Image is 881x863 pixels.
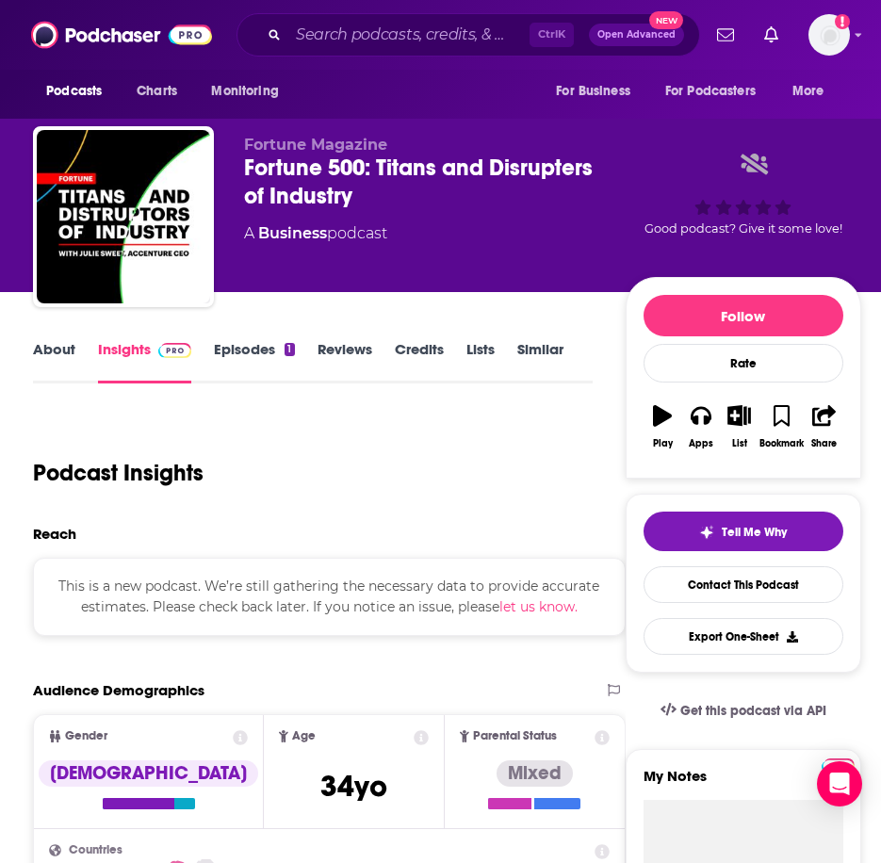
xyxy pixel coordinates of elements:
[124,73,188,109] a: Charts
[258,224,327,242] a: Business
[69,844,122,856] span: Countries
[530,23,574,47] span: Ctrl K
[589,24,684,46] button: Open AdvancedNew
[65,730,107,742] span: Gender
[644,344,843,383] div: Rate
[653,438,673,449] div: Play
[644,566,843,603] a: Contact This Podcast
[211,78,278,105] span: Monitoring
[808,14,850,56] span: Logged in as WE_Broadcast1
[198,73,302,109] button: open menu
[817,761,862,806] div: Open Intercom Messenger
[31,17,212,53] img: Podchaser - Follow, Share and Rate Podcasts
[556,78,630,105] span: For Business
[808,14,850,56] img: User Profile
[644,393,682,461] button: Play
[244,136,387,154] span: Fortune Magazine
[649,11,683,29] span: New
[644,618,843,655] button: Export One-Sheet
[58,578,599,615] span: This is a new podcast. We’re still gathering the necessary data to provide accurate estimates. Pl...
[710,19,742,51] a: Show notifications dropdown
[699,525,714,540] img: tell me why sparkle
[46,78,102,105] span: Podcasts
[33,73,126,109] button: open menu
[681,393,720,461] button: Apps
[33,340,75,383] a: About
[665,78,756,105] span: For Podcasters
[237,13,700,57] div: Search podcasts, credits, & more...
[805,393,843,461] button: Share
[318,340,372,383] a: Reviews
[395,340,444,383] a: Credits
[722,525,787,540] span: Tell Me Why
[466,340,495,383] a: Lists
[33,459,204,487] h1: Podcast Insights
[244,222,387,245] div: A podcast
[720,393,759,461] button: List
[320,768,387,805] span: 34 yo
[473,730,557,742] span: Parental Status
[757,19,786,51] a: Show notifications dropdown
[759,438,804,449] div: Bookmark
[626,136,861,252] div: Good podcast? Give it some love!
[835,14,850,29] svg: Add a profile image
[288,20,530,50] input: Search podcasts, credits, & more...
[497,760,573,787] div: Mixed
[811,438,837,449] div: Share
[543,73,654,109] button: open menu
[214,340,294,383] a: Episodes1
[644,512,843,551] button: tell me why sparkleTell Me Why
[517,340,563,383] a: Similar
[645,688,841,734] a: Get this podcast via API
[644,221,842,236] span: Good podcast? Give it some love!
[808,14,850,56] button: Show profile menu
[680,703,826,719] span: Get this podcast via API
[137,78,177,105] span: Charts
[285,343,294,356] div: 1
[779,73,848,109] button: open menu
[98,340,191,383] a: InsightsPodchaser Pro
[33,681,204,699] h2: Audience Demographics
[822,756,855,773] a: Pro website
[644,767,843,800] label: My Notes
[33,525,76,543] h2: Reach
[39,760,258,787] div: [DEMOGRAPHIC_DATA]
[499,596,578,617] button: let us know.
[792,78,824,105] span: More
[292,730,316,742] span: Age
[689,438,713,449] div: Apps
[822,758,855,773] img: Podchaser Pro
[644,295,843,336] button: Follow
[597,30,676,40] span: Open Advanced
[732,438,747,449] div: List
[759,393,805,461] button: Bookmark
[158,343,191,358] img: Podchaser Pro
[653,73,783,109] button: open menu
[37,130,210,303] img: Fortune 500: Titans and Disrupters of Industry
